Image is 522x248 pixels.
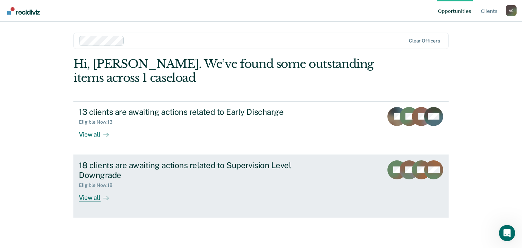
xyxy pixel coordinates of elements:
[409,38,440,44] div: Clear officers
[79,125,117,138] div: View all
[73,57,373,85] div: Hi, [PERSON_NAME]. We’ve found some outstanding items across 1 caseload
[79,107,317,117] div: 13 clients are awaiting actions related to Early Discharge
[73,155,449,218] a: 18 clients are awaiting actions related to Supervision Level DowngradeEligible Now:18View all
[7,7,40,15] img: Recidiviz
[506,5,517,16] div: A C
[73,101,449,155] a: 13 clients are awaiting actions related to Early DischargeEligible Now:13View all
[79,188,117,201] div: View all
[506,5,517,16] button: Profile dropdown button
[79,119,118,125] div: Eligible Now : 13
[499,225,515,241] iframe: Intercom live chat
[79,182,118,188] div: Eligible Now : 18
[79,160,317,180] div: 18 clients are awaiting actions related to Supervision Level Downgrade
